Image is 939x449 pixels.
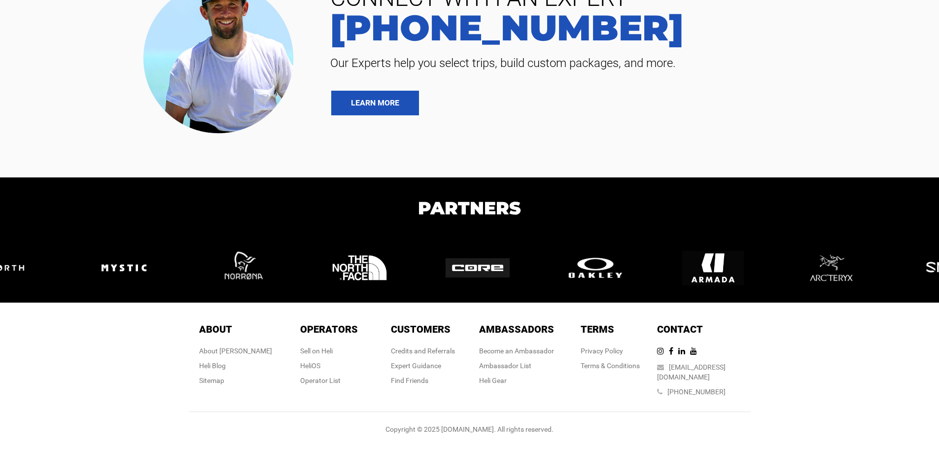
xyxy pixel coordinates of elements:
[657,323,703,335] span: Contact
[391,376,455,385] div: Find Friends
[329,237,390,299] img: logo
[479,347,554,355] a: Become an Ambassador
[800,237,862,299] img: logo
[657,363,726,381] a: [EMAIL_ADDRESS][DOMAIN_NAME]
[581,347,623,355] a: Privacy Policy
[199,362,226,370] a: Heli Blog
[479,377,507,384] a: Heli Gear
[300,362,320,370] a: HeliOS
[189,424,751,434] div: Copyright © 2025 [DOMAIN_NAME]. All rights reserved.
[199,376,272,385] div: Sitemap
[563,255,627,280] img: logo
[581,362,640,370] a: Terms & Conditions
[581,323,614,335] span: Terms
[300,346,358,356] div: Sell on Heli
[479,361,554,371] div: Ambassador List
[199,346,272,356] div: About [PERSON_NAME]
[331,91,419,115] a: LEARN MORE
[300,323,358,335] span: Operators
[479,323,554,335] span: Ambassadors
[211,237,273,299] img: logo
[323,10,924,45] a: [PHONE_NUMBER]
[446,258,510,278] img: logo
[323,55,924,71] span: Our Experts help you select trips, build custom packages, and more.
[682,237,744,299] img: logo
[300,376,358,385] div: Operator List
[391,362,441,370] a: Expert Guidance
[391,323,451,335] span: Customers
[667,388,726,396] a: [PHONE_NUMBER]
[199,323,232,335] span: About
[391,347,455,355] a: Credits and Referrals
[93,237,155,299] img: logo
